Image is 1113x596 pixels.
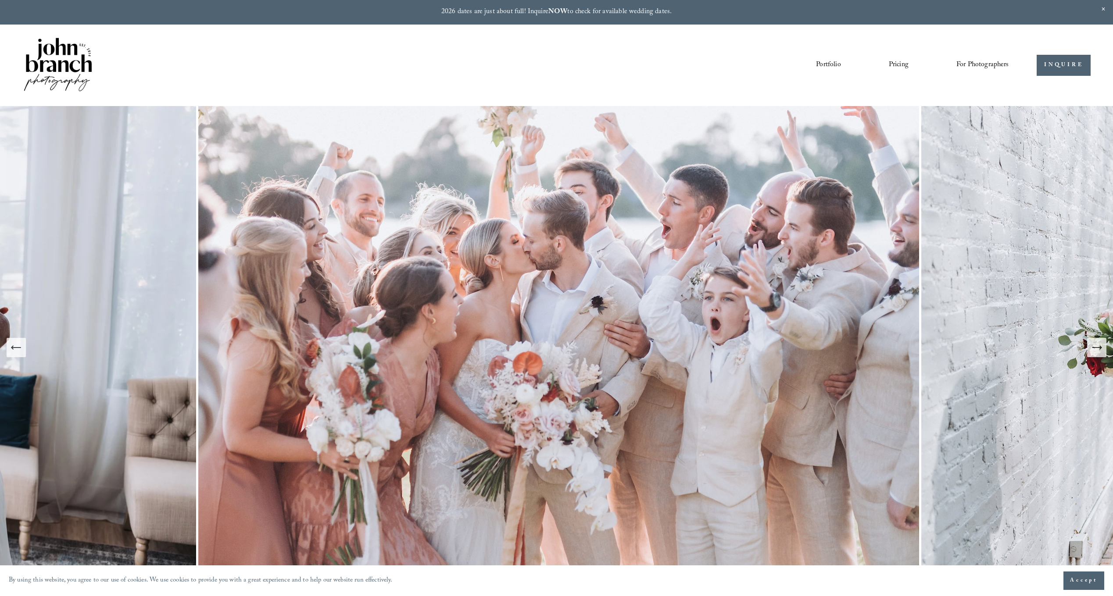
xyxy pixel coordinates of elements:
button: Accept [1063,571,1104,590]
a: folder dropdown [956,58,1009,73]
img: A wedding party celebrating outdoors, featuring a bride and groom kissing amidst cheering bridesm... [196,106,921,589]
button: Previous Slide [7,338,26,357]
a: INQUIRE [1037,55,1091,76]
span: For Photographers [956,58,1009,72]
a: Portfolio [816,58,841,73]
button: Next Slide [1087,338,1106,357]
p: By using this website, you agree to our use of cookies. We use cookies to provide you with a grea... [9,575,393,587]
span: Accept [1070,576,1098,585]
img: John Branch IV Photography [22,36,93,95]
a: Pricing [889,58,909,73]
